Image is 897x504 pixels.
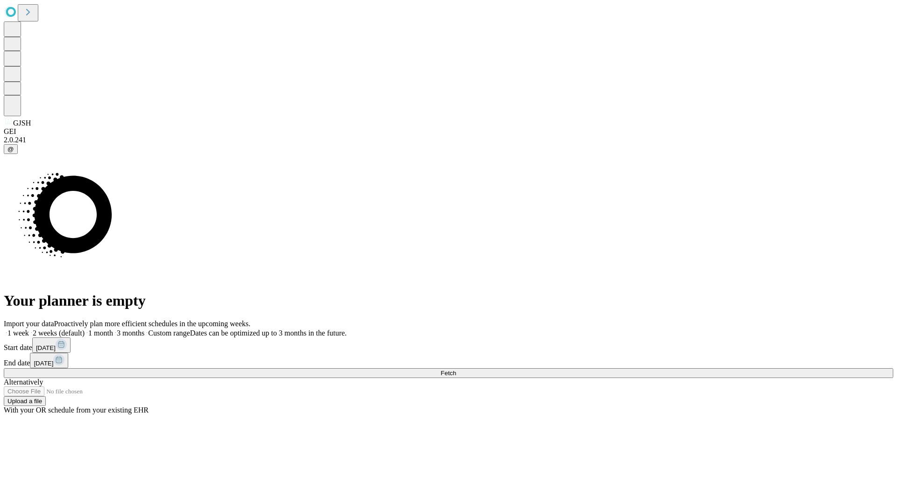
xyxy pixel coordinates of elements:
button: Fetch [4,368,893,378]
span: @ [7,146,14,153]
span: 1 week [7,329,29,337]
button: Upload a file [4,396,46,406]
div: 2.0.241 [4,136,893,144]
span: [DATE] [34,360,53,367]
button: [DATE] [30,353,68,368]
span: Import your data [4,320,54,328]
button: @ [4,144,18,154]
span: [DATE] [36,344,56,351]
span: Alternatively [4,378,43,386]
span: 1 month [88,329,113,337]
span: 2 weeks (default) [33,329,85,337]
div: End date [4,353,893,368]
span: Custom range [148,329,190,337]
span: Dates can be optimized up to 3 months in the future. [190,329,347,337]
div: GEI [4,127,893,136]
span: With your OR schedule from your existing EHR [4,406,149,414]
span: Proactively plan more efficient schedules in the upcoming weeks. [54,320,250,328]
div: Start date [4,337,893,353]
button: [DATE] [32,337,71,353]
span: GJSH [13,119,31,127]
h1: Your planner is empty [4,292,893,309]
span: 3 months [117,329,144,337]
span: Fetch [441,370,456,377]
